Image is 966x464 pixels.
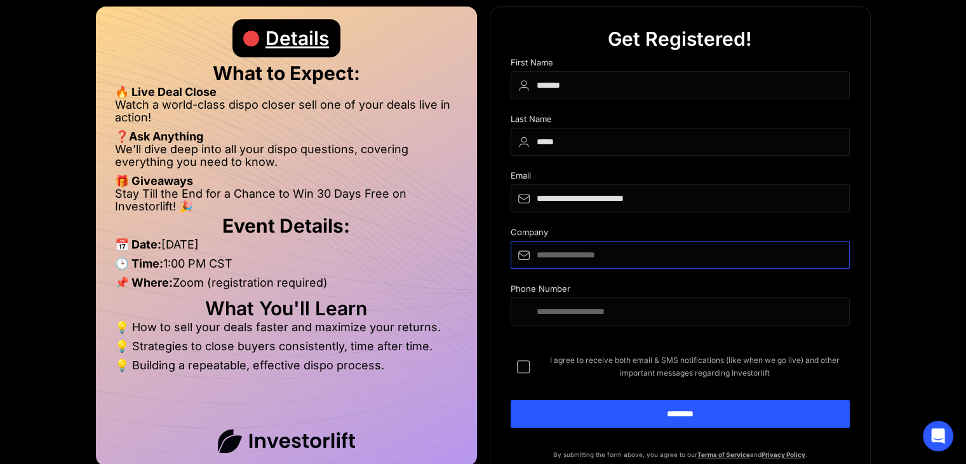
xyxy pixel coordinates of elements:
li: Stay Till the End for a Chance to Win 30 Days Free on Investorlift! 🎉 [115,188,458,213]
li: [DATE] [115,238,458,257]
li: 💡 Strategies to close buyers consistently, time after time. [115,340,458,359]
li: Watch a world-class dispo closer sell one of your deals live in action! [115,99,458,130]
a: Privacy Policy [761,451,805,458]
strong: 🕒 Time: [115,257,163,270]
span: I agree to receive both email & SMS notifications (like when we go live) and other important mess... [540,354,850,379]
form: DIspo Day Main Form [511,58,850,448]
li: 1:00 PM CST [115,257,458,276]
div: Company [511,228,850,241]
li: Zoom (registration required) [115,276,458,296]
strong: 📅 Date: [115,238,161,251]
div: Get Registered! [608,20,752,58]
li: 💡 Building a repeatable, effective dispo process. [115,359,458,372]
p: By submitting the form above, you agree to our and . [511,448,850,461]
li: We’ll dive deep into all your dispo questions, covering everything you need to know. [115,143,458,175]
strong: What to Expect: [213,62,360,85]
a: Terms of Service [697,451,750,458]
strong: 🔥 Live Deal Close [115,85,217,99]
li: 💡 How to sell your deals faster and maximize your returns. [115,321,458,340]
div: First Name [511,58,850,71]
strong: 📌 Where: [115,276,173,289]
div: Last Name [511,114,850,128]
div: Details [265,19,329,57]
div: Email [511,171,850,184]
h2: What You'll Learn [115,302,458,315]
strong: ❓Ask Anything [115,130,203,143]
div: Open Intercom Messenger [923,421,953,451]
strong: 🎁 Giveaways [115,174,193,188]
div: Phone Number [511,284,850,297]
strong: Event Details: [222,214,350,237]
